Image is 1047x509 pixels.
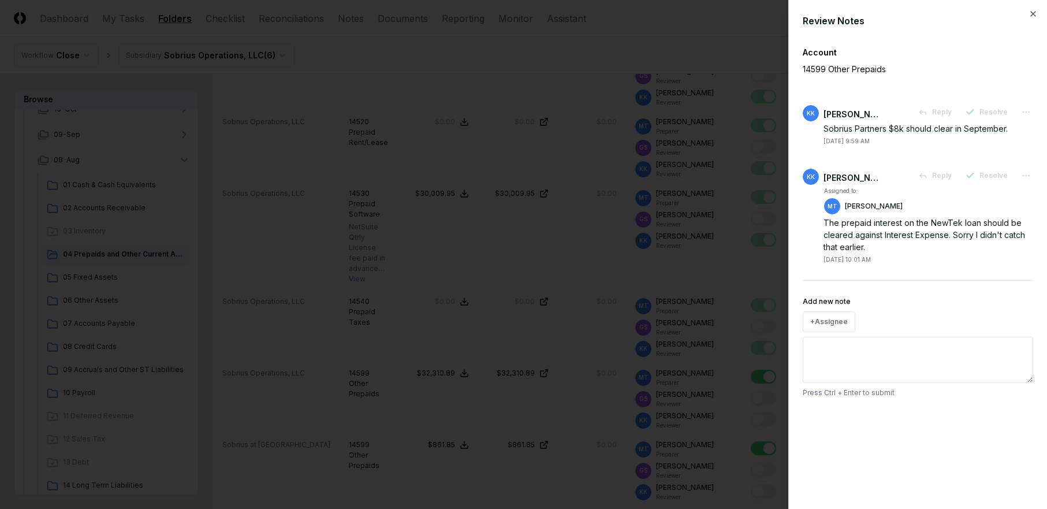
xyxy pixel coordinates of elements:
[824,186,903,196] td: Assigned to:
[828,202,837,211] span: MT
[979,170,1008,181] span: Resolve
[979,107,1008,117] span: Resolve
[824,255,871,264] div: [DATE] 10:01 AM
[807,109,815,118] span: KK
[803,63,993,75] p: 14599 Other Prepaids
[803,388,1033,398] p: Press Ctrl + Enter to submit
[824,172,881,184] div: [PERSON_NAME]
[824,122,1033,135] div: Sobrius Partners $8k should clear in September.
[824,137,870,146] div: [DATE] 9:59 AM
[824,217,1033,253] div: The prepaid interest on the NewTek loan should be cleared against Interest Expense. Sorry I didn'...
[807,173,815,181] span: KK
[959,102,1015,122] button: Resolve
[803,311,855,332] button: +Assignee
[911,165,959,186] button: Reply
[845,201,903,211] p: [PERSON_NAME]
[803,46,1033,58] div: Account
[824,108,881,120] div: [PERSON_NAME]
[911,102,959,122] button: Reply
[803,297,851,306] label: Add new note
[959,165,1015,186] button: Resolve
[803,14,1033,28] div: Review Notes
